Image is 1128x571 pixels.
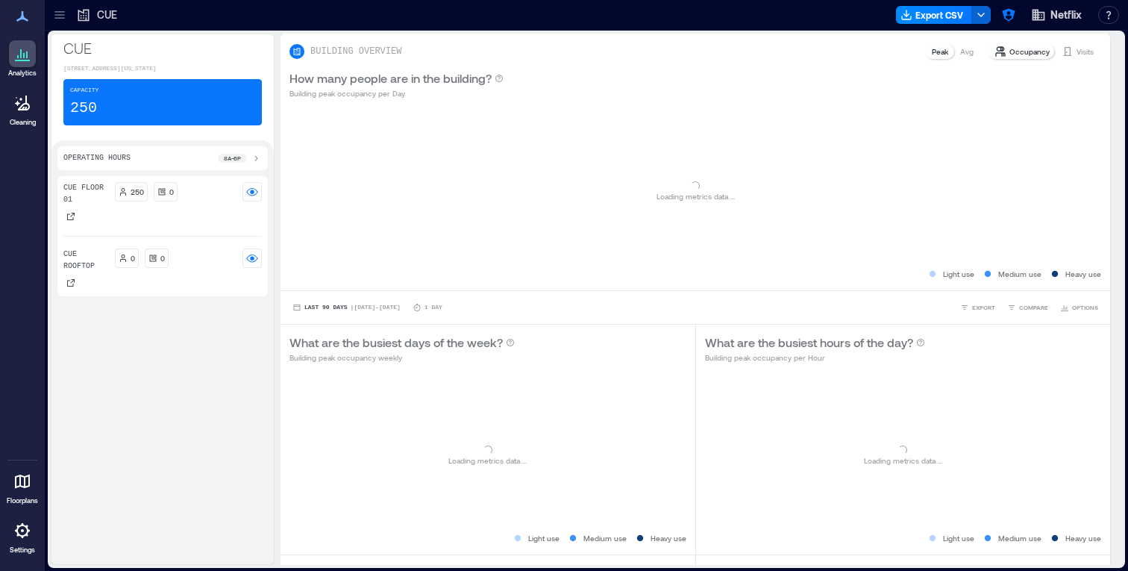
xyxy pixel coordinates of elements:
p: Occupancy [1009,46,1050,57]
p: 0 [131,252,135,264]
button: EXPORT [957,300,998,315]
p: Heavy use [1065,532,1101,544]
p: What are the busiest days of the week? [289,334,503,352]
button: Netflix [1027,3,1086,27]
p: Building peak occupancy weekly [289,352,515,363]
span: Netflix [1050,7,1082,22]
button: Export CSV [896,6,972,24]
p: Loading metrics data ... [657,190,735,202]
p: Loading metrics data ... [864,455,942,467]
p: Visits [1077,46,1094,57]
p: Analytics [8,69,37,78]
p: Building peak occupancy per Day [289,87,504,99]
p: Heavy use [1065,268,1101,280]
p: Light use [943,268,974,280]
p: Light use [528,532,560,544]
button: COMPARE [1004,300,1051,315]
button: Last 90 Days |[DATE]-[DATE] [289,300,404,315]
p: 0 [160,252,165,264]
p: [STREET_ADDRESS][US_STATE] [63,64,262,73]
p: 8a - 6p [224,154,241,163]
a: Floorplans [2,464,43,510]
span: OPTIONS [1072,303,1098,312]
p: Medium use [998,532,1041,544]
p: How many people are in the building? [289,69,492,87]
p: Peak [932,46,948,57]
p: Settings [10,546,35,555]
span: COMPARE [1019,303,1048,312]
p: CUE Floor 01 [63,182,109,206]
p: Operating Hours [63,152,131,164]
p: Avg [960,46,974,57]
a: Cleaning [4,85,41,131]
p: Capacity [70,86,98,95]
p: 1 Day [424,303,442,312]
p: CUE Rooftop [63,249,109,272]
button: OPTIONS [1057,300,1101,315]
p: What are the busiest hours of the day? [705,334,913,352]
a: Settings [4,513,40,559]
p: Floorplans [7,496,38,505]
p: CUE [97,7,117,22]
p: Cleaning [10,118,36,127]
p: Medium use [998,268,1041,280]
p: CUE [63,37,262,58]
p: Light use [943,532,974,544]
span: EXPORT [972,303,995,312]
p: 250 [70,98,97,119]
p: 0 [169,186,174,198]
p: Medium use [583,532,627,544]
p: Building peak occupancy per Hour [705,352,925,363]
p: BUILDING OVERVIEW [310,46,401,57]
p: Heavy use [651,532,686,544]
a: Analytics [4,36,41,82]
p: Loading metrics data ... [448,455,527,467]
p: 250 [131,186,144,198]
